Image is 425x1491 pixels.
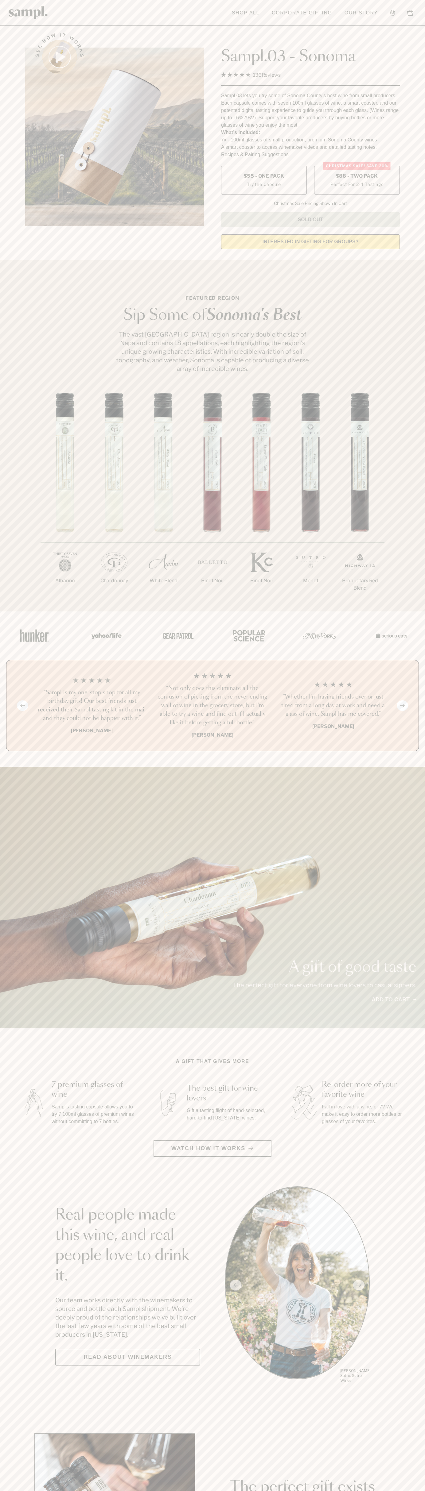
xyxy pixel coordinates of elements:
p: Our team works directly with the winemakers to source and bottle each Sampl shipment. We’re deepl... [55,1296,200,1339]
a: Add to cart [372,996,416,1004]
img: Sampl logo [9,6,48,19]
b: [PERSON_NAME] [192,732,233,738]
h3: Re-order more of your favorite wine [322,1080,405,1100]
button: Next slide [397,700,408,711]
small: Perfect For 2-4 Tastings [330,181,383,187]
p: Sampl's tasting capsule allows you to try 7 100ml glasses of premium wines without committing to ... [52,1103,135,1125]
button: See how it works [42,40,77,74]
a: Corporate Gifting [269,6,335,20]
span: 136 [253,72,262,78]
li: 2 / 4 [157,672,268,739]
p: The vast [GEOGRAPHIC_DATA] region is nearly double the size of Napa and contains 18 appellations,... [114,330,311,373]
strong: What’s Included: [221,130,260,135]
p: Chardonnay [90,577,139,584]
li: 7x - 100ml glasses of small production, premium Sonoma County wines [221,136,400,144]
h3: “Sampl is my one-stop shop for all my birthday gifts! Our best friends just received their Sampl ... [37,688,147,723]
h3: The best gift for wine lovers [187,1084,270,1103]
div: slide 1 [225,1186,370,1384]
span: $55 - One Pack [244,173,284,179]
a: Read about Winemakers [55,1349,200,1366]
li: 2 / 7 [90,393,139,604]
p: A gift of good taste [233,960,416,975]
em: Sonoma's Best [206,308,302,323]
button: Watch how it works [154,1140,271,1157]
li: 6 / 7 [286,393,335,604]
b: [PERSON_NAME] [71,728,113,734]
p: Merlot [286,577,335,584]
p: [PERSON_NAME] Sutro, Sutro Wines [340,1368,370,1383]
a: Our Story [341,6,381,20]
div: Sampl.03 lets you try some of Sonoma County's best wine from small producers. Each capsule comes ... [221,92,400,129]
img: Artboard_5_7fdae55a-36fd-43f7-8bfd-f74a06a2878e_x450.png [158,622,195,649]
li: 3 / 4 [278,672,388,739]
img: Artboard_6_04f9a106-072f-468a-bdd7-f11783b05722_x450.png [87,622,124,649]
button: Sold Out [221,212,400,227]
h3: 7 premium glasses of wine [52,1080,135,1100]
p: Pinot Noir [188,577,237,584]
b: [PERSON_NAME] [312,723,354,729]
img: Artboard_7_5b34974b-f019-449e-91fb-745f8d0877ee_x450.png [372,622,409,649]
h3: “Not only does this eliminate all the confusion of picking from the never ending wall of wine in ... [157,684,268,727]
small: Try the Capsule [247,181,281,187]
div: 136Reviews [221,71,281,79]
span: Reviews [262,72,281,78]
button: Previous slide [17,700,28,711]
h2: A gift that gives more [176,1058,249,1065]
li: 7 / 7 [335,393,384,611]
li: 4 / 7 [188,393,237,604]
img: Sampl.03 - Sonoma [25,48,204,226]
li: 1 / 7 [41,393,90,604]
li: Christmas Sale Pricing Shown In Cart [271,201,350,206]
h2: Sip Some of [114,308,311,323]
li: Recipes & Pairing Suggestions [221,151,400,158]
div: Christmas SALE! Save 20% [323,162,391,170]
li: 5 / 7 [237,393,286,604]
li: 3 / 7 [139,393,188,604]
h1: Sampl.03 - Sonoma [221,48,400,66]
p: Fall in love with a wine, or 7? We make it easy to order more bottles or glasses of your favorites. [322,1103,405,1125]
ul: carousel [225,1186,370,1384]
p: Proprietary Red Blend [335,577,384,592]
p: White Blend [139,577,188,584]
p: Pinot Noir [237,577,286,584]
li: A smart coaster to access winemaker videos and detailed tasting notes. [221,144,400,151]
p: Featured Region [114,295,311,302]
a: Shop All [229,6,263,20]
h2: Real people made this wine, and real people love to drink it. [55,1205,200,1286]
p: Gift a tasting flight of hand-selected, hard-to-find [US_STATE] wines. [187,1107,270,1122]
li: 1 / 4 [37,672,147,739]
span: $88 - Two Pack [336,173,378,179]
a: interested in gifting for groups? [221,234,400,249]
h3: “Whether I'm having friends over or just tired from a long day at work and need a glass of wine, ... [278,693,388,719]
img: Artboard_3_0b291449-6e8c-4d07-b2c2-3f3601a19cd1_x450.png [301,622,338,649]
p: Albarino [41,577,90,584]
img: Artboard_1_c8cd28af-0030-4af1-819c-248e302c7f06_x450.png [16,622,53,649]
p: The perfect gift for everyone from wine lovers to casual sippers. [233,981,416,989]
img: Artboard_4_28b4d326-c26e-48f9-9c80-911f17d6414e_x450.png [230,622,267,649]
